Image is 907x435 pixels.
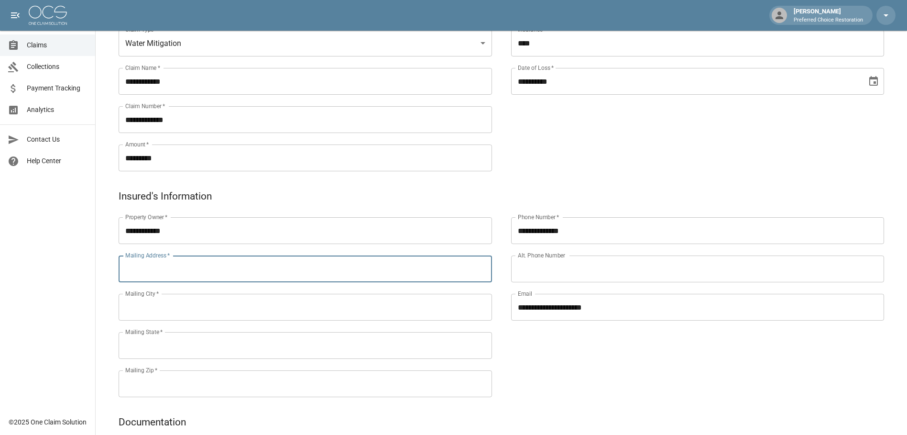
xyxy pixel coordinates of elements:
div: Water Mitigation [119,30,492,56]
label: Mailing State [125,328,163,336]
label: Alt. Phone Number [518,251,565,259]
label: Date of Loss [518,64,554,72]
label: Claim Name [125,64,160,72]
label: Phone Number [518,213,559,221]
label: Mailing City [125,290,159,298]
label: Amount [125,140,149,148]
p: Preferred Choice Restoration [794,16,863,24]
span: Collections [27,62,87,72]
span: Payment Tracking [27,83,87,93]
span: Contact Us [27,134,87,145]
button: Choose date, selected date is Sep 30, 2025 [864,72,883,91]
label: Mailing Zip [125,366,158,374]
span: Help Center [27,156,87,166]
label: Property Owner [125,213,168,221]
span: Analytics [27,105,87,115]
div: © 2025 One Claim Solution [9,417,87,427]
label: Mailing Address [125,251,170,259]
img: ocs-logo-white-transparent.png [29,6,67,25]
label: Email [518,290,532,298]
label: Claim Number [125,102,165,110]
span: Claims [27,40,87,50]
div: [PERSON_NAME] [790,7,867,24]
button: open drawer [6,6,25,25]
